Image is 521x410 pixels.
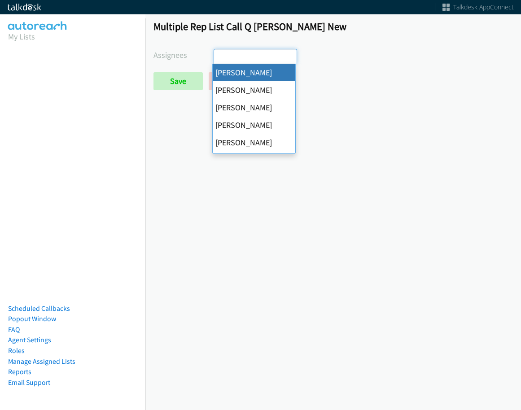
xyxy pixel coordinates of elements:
input: Save [153,72,203,90]
li: [PERSON_NAME] [213,116,295,134]
a: Roles [8,346,25,355]
a: Email Support [8,378,50,387]
a: My Lists [8,31,35,42]
label: Assignees [153,49,214,61]
a: FAQ [8,325,20,334]
li: [PERSON_NAME] [213,151,295,169]
li: [PERSON_NAME] [213,81,295,99]
a: Agent Settings [8,336,51,344]
a: Talkdesk AppConnect [442,3,514,12]
a: Scheduled Callbacks [8,304,70,313]
a: Manage Assigned Lists [8,357,75,366]
li: [PERSON_NAME] [213,64,295,81]
a: Back [209,72,258,90]
li: [PERSON_NAME] [213,99,295,116]
a: Popout Window [8,314,56,323]
h1: Multiple Rep List Call Q [PERSON_NAME] New [153,20,513,33]
li: [PERSON_NAME] [213,134,295,151]
a: Reports [8,367,31,376]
